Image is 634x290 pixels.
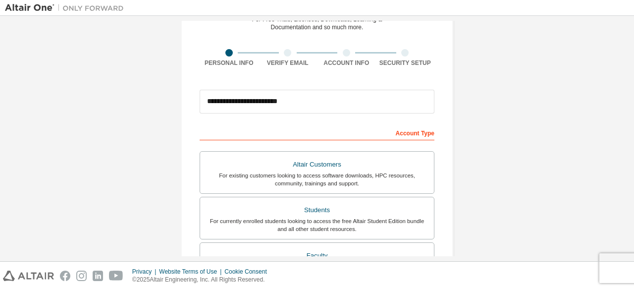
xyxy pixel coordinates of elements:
[60,271,70,281] img: facebook.svg
[93,271,103,281] img: linkedin.svg
[132,268,159,276] div: Privacy
[76,271,87,281] img: instagram.svg
[5,3,129,13] img: Altair One
[259,59,317,67] div: Verify Email
[317,59,376,67] div: Account Info
[132,276,273,284] p: © 2025 Altair Engineering, Inc. All Rights Reserved.
[252,15,382,31] div: For Free Trials, Licenses, Downloads, Learning & Documentation and so much more.
[206,217,428,233] div: For currently enrolled students looking to access the free Altair Student Edition bundle and all ...
[206,172,428,187] div: For existing customers looking to access software downloads, HPC resources, community, trainings ...
[376,59,435,67] div: Security Setup
[206,158,428,172] div: Altair Customers
[109,271,123,281] img: youtube.svg
[224,268,272,276] div: Cookie Consent
[206,249,428,263] div: Faculty
[200,124,434,140] div: Account Type
[206,203,428,217] div: Students
[159,268,224,276] div: Website Terms of Use
[200,59,259,67] div: Personal Info
[3,271,54,281] img: altair_logo.svg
